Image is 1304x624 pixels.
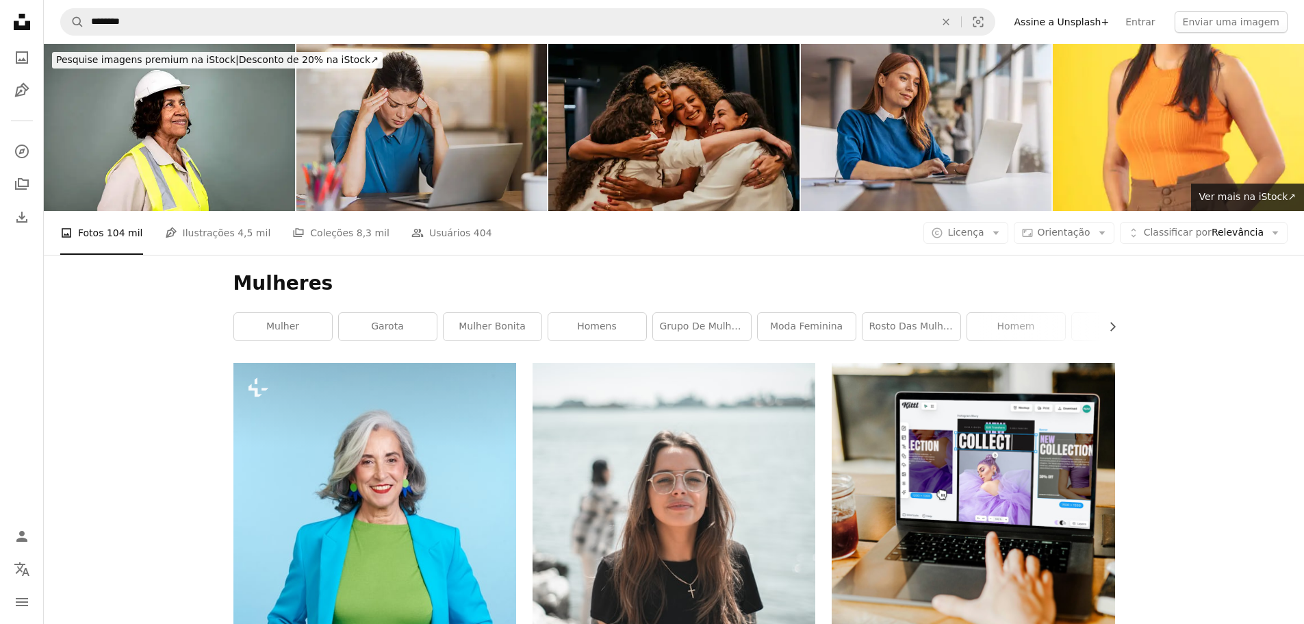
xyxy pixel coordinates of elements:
a: fêmea [1072,313,1170,340]
img: beautiful adult woman wearing formal work clothes in studio photography [1053,44,1304,211]
a: Usuários 404 [411,211,492,255]
button: Orientação [1014,222,1114,244]
span: Licença [947,227,984,238]
img: Amigas se abraçando na véspera de Ano Novo [548,44,800,211]
button: Classificar porRelevância [1120,222,1288,244]
a: moda feminina [758,313,856,340]
a: homens [548,313,646,340]
a: Explorar [8,138,36,165]
a: mulher bonita [444,313,541,340]
a: Ilustrações [8,77,36,104]
a: mulher na camiseta preta do pescoço da tripulação vestindo óculos castanhos emoldurados em pé na ... [533,542,815,554]
span: 8,3 mil [357,225,389,240]
button: Pesquise na Unsplash [61,9,84,35]
a: garota [339,313,437,340]
button: rolar lista para a direita [1100,313,1115,340]
a: Pesquise imagens premium na iStock|Desconto de 20% na iStock↗ [44,44,391,77]
span: Ver mais na iStock ↗ [1199,191,1296,202]
button: Limpar [931,9,961,35]
a: Ver mais na iStock↗ [1191,184,1304,211]
h1: Mulheres [233,271,1115,296]
a: rosto das mulheres [862,313,960,340]
span: Orientação [1038,227,1090,238]
a: grupo de mulheres [653,313,751,340]
span: Classificar por [1144,227,1212,238]
img: Handling Her Business From Home [296,44,548,211]
span: Pesquise imagens premium na iStock | [56,54,239,65]
span: 4,5 mil [238,225,270,240]
a: mulher [234,313,332,340]
a: uma mulher em um terno azul posando para uma foto [233,569,516,581]
a: Histórico de downloads [8,203,36,231]
img: Mulher de engenheiro sênior olhando para longe contemplando um tiro de estúdio com fundo cinza [44,44,295,211]
a: Coleções 8,3 mil [292,211,389,255]
a: Entrar [1117,11,1163,33]
a: homem [967,313,1065,340]
a: Ilustrações 4,5 mil [165,211,271,255]
button: Idioma [8,556,36,583]
button: Pesquisa visual [962,9,995,35]
span: Relevância [1144,226,1264,240]
form: Pesquise conteúdo visual em todo o site [60,8,995,36]
button: Enviar uma imagem [1175,11,1288,33]
a: Fotos [8,44,36,71]
img: Uma empresária de sucesso está usando um laptop e trabalhando no escritório [801,44,1052,211]
a: Entrar / Cadastrar-se [8,523,36,550]
a: Coleções [8,171,36,198]
a: Assine a Unsplash+ [1006,11,1118,33]
span: Desconto de 20% na iStock ↗ [56,54,379,65]
span: 404 [474,225,492,240]
button: Licença [923,222,1008,244]
button: Menu [8,588,36,616]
